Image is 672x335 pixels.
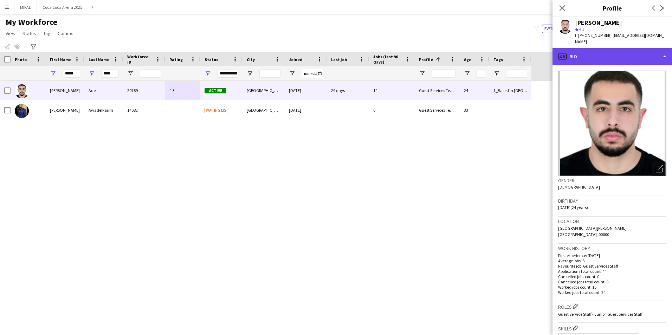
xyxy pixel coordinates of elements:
h3: Work history [558,245,666,251]
span: Workforce ID [127,54,153,65]
span: Tag [43,30,51,37]
div: 14082 [123,100,165,120]
span: 4.3 [579,26,584,32]
div: 1_Based in [GEOGRAPHIC_DATA], 2_English Level = 2/3 Good , 4_EA Active, [GEOGRAPHIC_DATA] [489,81,531,100]
div: [GEOGRAPHIC_DATA] [243,100,285,120]
span: Status [22,30,36,37]
input: Joined Filter Input [302,69,323,78]
a: Comms [55,29,76,38]
div: [PERSON_NAME] [46,81,84,100]
button: Open Filter Menu [493,70,500,77]
span: [DATE] (24 years) [558,205,588,210]
h3: Roles [558,303,666,310]
span: My Workforce [6,17,57,27]
h3: Skills [558,324,666,332]
button: Open Filter Menu [50,70,56,77]
div: Awadelkarim [84,100,123,120]
div: 33 [460,100,489,120]
span: Photo [15,57,27,62]
button: Open Filter Menu [89,70,95,77]
button: Everyone12,852 [542,25,579,33]
span: Age [464,57,471,62]
button: MIRAL [14,0,37,14]
img: Ahmed Awadelkarim [15,104,29,118]
button: Coca Coca Arena 2025 [37,0,88,14]
p: Applications total count: 44 [558,269,666,274]
button: Open Filter Menu [419,70,425,77]
p: Cancelled jobs count: 0 [558,274,666,279]
div: Open photos pop-in [652,162,666,176]
div: Adel [84,81,123,100]
div: 0 [369,100,415,120]
span: Waiting list [205,108,229,113]
span: | [EMAIL_ADDRESS][DOMAIN_NAME] [575,33,664,44]
div: [GEOGRAPHIC_DATA] [243,81,285,100]
img: Ahmed Adel [15,84,29,98]
input: City Filter Input [259,69,280,78]
div: [DATE] [285,100,327,120]
span: Status [205,57,218,62]
p: Cancelled jobs total count: 0 [558,279,666,284]
a: Status [20,29,39,38]
div: Guest Services Team [415,100,460,120]
button: Open Filter Menu [247,70,253,77]
span: Last job [331,57,347,62]
span: View [6,30,15,37]
span: First Name [50,57,71,62]
div: 24 [460,81,489,100]
h3: Gender [558,177,666,184]
div: Guest Services Team [415,81,460,100]
p: First experience: [DATE] [558,253,666,258]
p: Favourite job: Guest Services Staff [558,263,666,269]
span: [DEMOGRAPHIC_DATA] [558,184,600,190]
p: Worked jobs total count: 24 [558,290,666,295]
button: Open Filter Menu [205,70,211,77]
button: Open Filter Menu [127,70,134,77]
span: Profile [419,57,433,62]
span: Jobs (last 90 days) [373,54,402,65]
a: Tag [40,29,53,38]
span: t. [PHONE_NUMBER] [575,33,612,38]
div: 29 days [327,81,369,100]
h3: Location [558,218,666,224]
button: Open Filter Menu [464,70,470,77]
span: Last Name [89,57,109,62]
img: Crew avatar or photo [558,71,666,176]
input: Profile Filter Input [432,69,455,78]
div: 4.3 [165,81,200,100]
input: Tags Filter Input [506,69,527,78]
span: Active [205,88,226,93]
p: Worked jobs count: 15 [558,284,666,290]
div: [DATE] [285,81,327,100]
input: First Name Filter Input [63,69,80,78]
span: Comms [58,30,73,37]
span: Rating [169,57,183,62]
h3: Profile [553,4,672,13]
div: 20789 [123,81,165,100]
span: Joined [289,57,303,62]
input: Workforce ID Filter Input [140,69,161,78]
div: [PERSON_NAME] [46,100,84,120]
input: Age Filter Input [477,69,485,78]
app-action-btn: Advanced filters [29,42,38,51]
p: Average jobs: 6 [558,258,666,263]
h3: Birthday [558,198,666,204]
div: 14 [369,81,415,100]
span: [GEOGRAPHIC_DATA][PERSON_NAME], [GEOGRAPHIC_DATA], 00000 [558,225,628,237]
div: [PERSON_NAME] [575,20,622,26]
span: Tags [493,57,503,62]
input: Last Name Filter Input [101,69,119,78]
div: Bio [553,48,672,65]
a: View [3,29,18,38]
span: City [247,57,255,62]
span: Guest Service Staff - Junior, Guest Services Staff [558,311,642,317]
button: Open Filter Menu [289,70,295,77]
